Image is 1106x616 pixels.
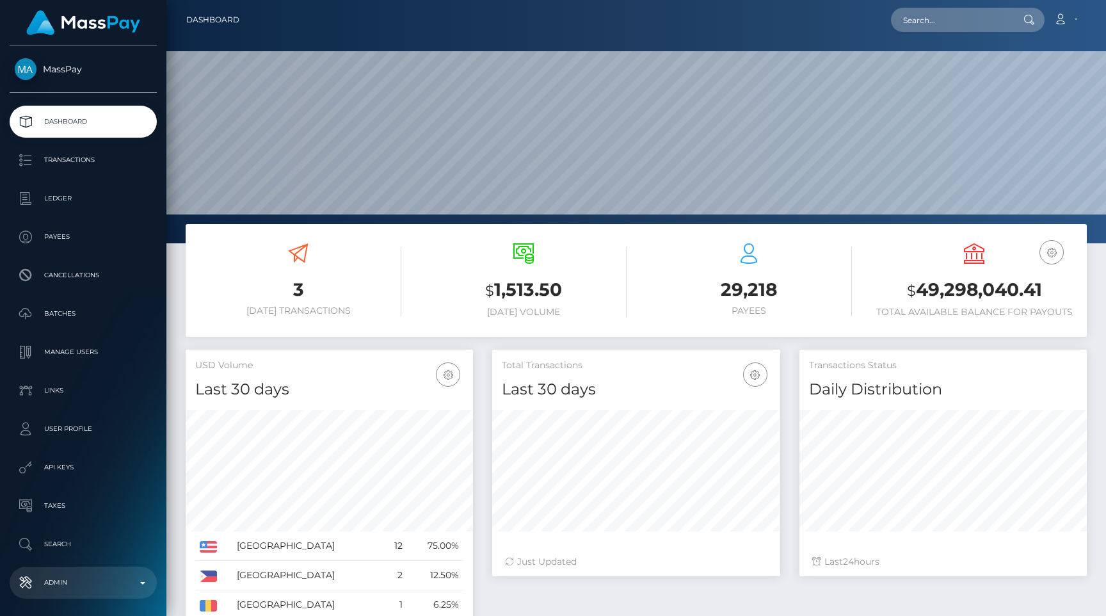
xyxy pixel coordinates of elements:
[15,227,152,247] p: Payees
[195,378,463,401] h4: Last 30 days
[200,541,217,553] img: US.png
[10,298,157,330] a: Batches
[10,490,157,522] a: Taxes
[232,561,383,590] td: [GEOGRAPHIC_DATA]
[871,277,1077,304] h3: 49,298,040.41
[891,8,1011,32] input: Search...
[186,6,239,33] a: Dashboard
[10,375,157,407] a: Links
[15,458,152,477] p: API Keys
[10,221,157,253] a: Payees
[843,556,854,567] span: 24
[200,571,217,582] img: PH.png
[15,189,152,208] p: Ledger
[871,307,1077,318] h6: Total Available Balance for Payouts
[15,304,152,323] p: Batches
[15,381,152,400] p: Links
[421,307,627,318] h6: [DATE] Volume
[10,144,157,176] a: Transactions
[26,10,140,35] img: MassPay Logo
[15,266,152,285] p: Cancellations
[200,600,217,612] img: RO.png
[407,561,464,590] td: 12.50%
[646,277,852,302] h3: 29,218
[10,413,157,445] a: User Profile
[10,182,157,215] a: Ledger
[421,277,627,304] h3: 1,513.50
[15,343,152,362] p: Manage Users
[407,531,464,561] td: 75.00%
[15,496,152,515] p: Taxes
[10,63,157,75] span: MassPay
[15,58,36,80] img: MassPay
[195,305,401,316] h6: [DATE] Transactions
[10,451,157,483] a: API Keys
[383,531,407,561] td: 12
[485,282,494,300] small: $
[505,555,767,569] div: Just Updated
[812,555,1074,569] div: Last hours
[383,561,407,590] td: 2
[15,573,152,592] p: Admin
[809,359,1077,372] h5: Transactions Status
[15,535,152,554] p: Search
[646,305,852,316] h6: Payees
[10,528,157,560] a: Search
[502,378,770,401] h4: Last 30 days
[10,259,157,291] a: Cancellations
[15,112,152,131] p: Dashboard
[15,419,152,439] p: User Profile
[502,359,770,372] h5: Total Transactions
[10,336,157,368] a: Manage Users
[907,282,916,300] small: $
[15,150,152,170] p: Transactions
[195,359,463,372] h5: USD Volume
[232,531,383,561] td: [GEOGRAPHIC_DATA]
[10,567,157,599] a: Admin
[195,277,401,302] h3: 3
[809,378,1077,401] h4: Daily Distribution
[10,106,157,138] a: Dashboard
